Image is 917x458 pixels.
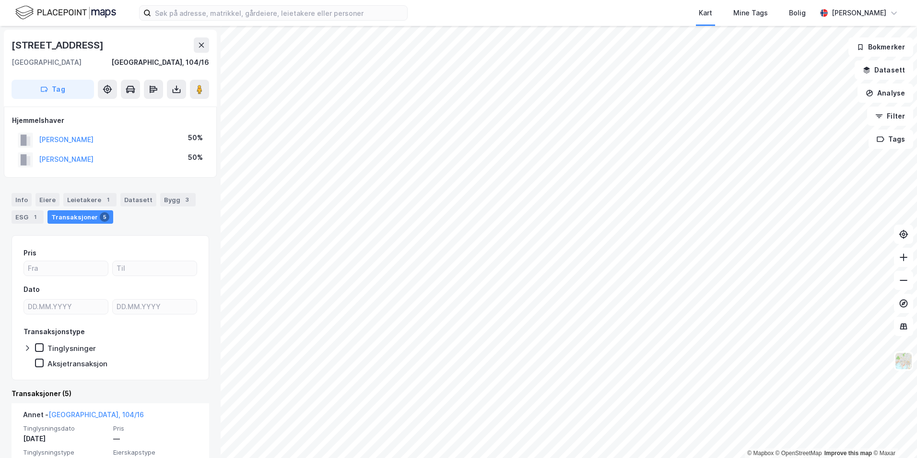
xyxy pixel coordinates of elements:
[103,195,113,205] div: 1
[12,388,209,399] div: Transaksjoner (5)
[23,409,144,424] div: Annet -
[867,107,913,126] button: Filter
[869,412,917,458] iframe: Chat Widget
[824,450,872,457] a: Improve this map
[63,193,117,206] div: Leietakere
[776,450,822,457] a: OpenStreetMap
[23,448,107,457] span: Tinglysningstype
[23,424,107,433] span: Tinglysningsdato
[12,37,106,53] div: [STREET_ADDRESS]
[35,193,59,206] div: Eiere
[858,84,913,103] button: Analyse
[24,326,85,337] div: Transaksjonstype
[848,37,913,57] button: Bokmerker
[24,284,40,295] div: Dato
[48,410,144,419] a: [GEOGRAPHIC_DATA], 104/16
[188,132,203,144] div: 50%
[12,210,44,224] div: ESG
[113,261,197,276] input: Til
[12,80,94,99] button: Tag
[733,7,768,19] div: Mine Tags
[894,352,913,370] img: Z
[24,300,108,314] input: DD.MM.YYYY
[182,195,192,205] div: 3
[23,433,107,445] div: [DATE]
[120,193,156,206] div: Datasett
[24,261,108,276] input: Fra
[747,450,774,457] a: Mapbox
[111,57,209,68] div: [GEOGRAPHIC_DATA], 104/16
[113,424,198,433] span: Pris
[12,57,82,68] div: [GEOGRAPHIC_DATA]
[12,115,209,126] div: Hjemmelshaver
[113,433,198,445] div: —
[100,212,109,222] div: 5
[15,4,116,21] img: logo.f888ab2527a4732fd821a326f86c7f29.svg
[188,152,203,163] div: 50%
[113,300,197,314] input: DD.MM.YYYY
[789,7,806,19] div: Bolig
[869,130,913,149] button: Tags
[47,210,113,224] div: Transaksjoner
[113,448,198,457] span: Eierskapstype
[47,359,107,368] div: Aksjetransaksjon
[855,60,913,80] button: Datasett
[832,7,886,19] div: [PERSON_NAME]
[47,344,96,353] div: Tinglysninger
[699,7,712,19] div: Kart
[24,247,36,259] div: Pris
[160,193,196,206] div: Bygg
[12,193,32,206] div: Info
[30,212,40,222] div: 1
[151,6,407,20] input: Søk på adresse, matrikkel, gårdeiere, leietakere eller personer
